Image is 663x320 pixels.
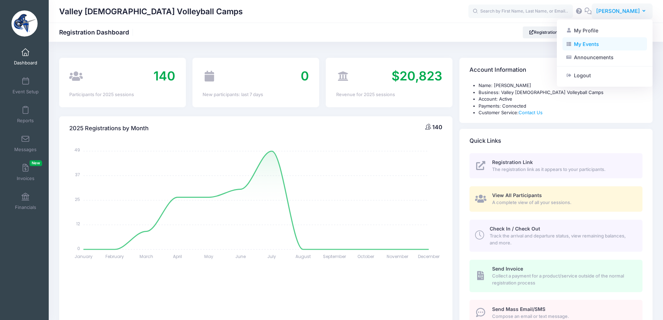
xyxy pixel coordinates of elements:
div: Revenue for 2025 sessions [336,91,442,98]
span: Compose an email or text message. [492,313,634,320]
li: Customer Service: [479,109,642,116]
tspan: September [323,253,346,259]
tspan: 37 [75,172,80,178]
span: A complete view of all your sessions. [492,199,634,206]
a: Check In / Check Out Track the arrival and departure status, view remaining balances, and more. [469,220,642,252]
a: Registration Link The registration link as it appears to your participants. [469,153,642,179]
img: Valley Christian Volleyball Camps [11,10,38,37]
span: The registration link as it appears to your participants. [492,166,634,173]
span: Dashboard [14,60,37,66]
tspan: 0 [77,245,80,251]
a: My Events [562,37,647,50]
a: Financials [9,189,42,213]
a: Event Setup [9,73,42,98]
span: New [30,160,42,166]
li: Account: Active [479,96,642,103]
a: InvoicesNew [9,160,42,185]
a: Logout [562,69,647,82]
span: Check In / Check Out [490,226,540,232]
span: Event Setup [13,89,39,95]
tspan: March [140,253,153,259]
span: Send Mass Email/SMS [492,306,545,312]
tspan: May [205,253,214,259]
button: [PERSON_NAME] [592,3,653,19]
a: Dashboard [9,45,42,69]
span: Reports [17,118,34,124]
tspan: August [295,253,311,259]
span: View All Participants [492,192,542,198]
input: Search by First Name, Last Name, or Email... [468,5,573,18]
a: Registration Link [523,26,573,38]
li: Name: [PERSON_NAME] [479,82,642,89]
span: 0 [301,68,309,84]
tspan: April [173,253,182,259]
span: $20,823 [392,68,442,84]
h4: 2025 Registrations by Month [69,118,149,138]
span: Send Invoice [492,266,523,272]
li: Business: Valley [DEMOGRAPHIC_DATA] Volleyball Camps [479,89,642,96]
span: Messages [14,147,37,153]
span: Registration Link [492,159,533,165]
a: Contact Us [519,110,543,115]
a: Messages [9,131,42,156]
tspan: July [268,253,276,259]
span: Financials [15,204,36,210]
span: Collect a payment for a product/service outside of the normal registration process [492,273,634,286]
li: Payments: Connected [479,103,642,110]
a: My Profile [562,24,647,37]
span: 140 [153,68,175,84]
h4: Account Information [469,60,526,80]
span: Track the arrival and departure status, view remaining balances, and more. [490,233,634,246]
tspan: 12 [76,221,80,227]
a: Reports [9,102,42,127]
tspan: January [74,253,93,259]
h4: Quick Links [469,131,501,151]
tspan: February [106,253,124,259]
a: Send Invoice Collect a payment for a product/service outside of the normal registration process [469,260,642,292]
span: Invoices [17,175,34,181]
tspan: December [418,253,440,259]
div: Participants for 2025 sessions [69,91,175,98]
tspan: 25 [75,196,80,202]
span: [PERSON_NAME] [596,7,640,15]
tspan: October [358,253,375,259]
div: New participants: last 7 days [203,91,309,98]
tspan: 49 [74,147,80,153]
h1: Registration Dashboard [59,29,135,36]
span: 140 [432,124,442,131]
tspan: June [235,253,246,259]
tspan: November [387,253,409,259]
h1: Valley [DEMOGRAPHIC_DATA] Volleyball Camps [59,3,243,19]
a: View All Participants A complete view of all your sessions. [469,186,642,212]
a: Announcements [562,51,647,64]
